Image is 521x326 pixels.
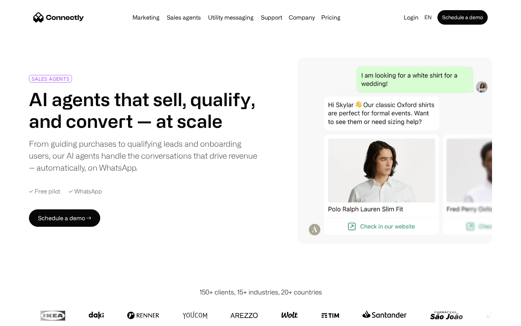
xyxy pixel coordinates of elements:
[205,14,257,20] a: Utility messaging
[29,188,60,195] div: ✓ Free pilot
[31,76,69,81] div: SALES AGENTS
[7,313,43,323] aside: Language selected: English
[29,88,258,132] h1: AI agents that sell, qualify, and convert — at scale
[199,287,322,297] div: 150+ clients, 15+ industries, 20+ countries
[14,313,43,323] ul: Language list
[401,12,422,22] a: Login
[318,14,343,20] a: Pricing
[29,138,258,174] div: From guiding purchases to qualifying leads and onboarding users, our AI agents handle the convers...
[69,188,102,195] div: ✓ WhatsApp
[289,12,315,22] div: Company
[424,12,432,22] div: en
[164,14,204,20] a: Sales agents
[258,14,285,20] a: Support
[437,10,488,25] a: Schedule a demo
[29,209,100,227] a: Schedule a demo →
[130,14,162,20] a: Marketing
